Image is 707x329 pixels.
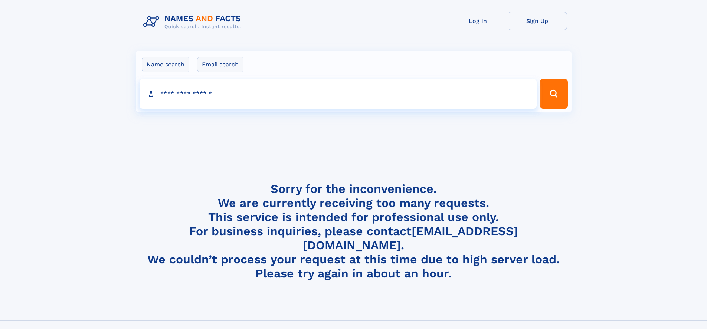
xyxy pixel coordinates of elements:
[197,57,243,72] label: Email search
[140,12,247,32] img: Logo Names and Facts
[508,12,567,30] a: Sign Up
[140,79,537,109] input: search input
[303,224,518,252] a: [EMAIL_ADDRESS][DOMAIN_NAME]
[140,182,567,281] h4: Sorry for the inconvenience. We are currently receiving too many requests. This service is intend...
[540,79,567,109] button: Search Button
[448,12,508,30] a: Log In
[142,57,189,72] label: Name search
